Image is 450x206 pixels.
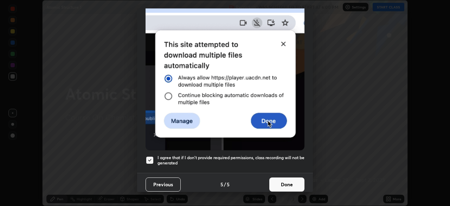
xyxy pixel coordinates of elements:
[269,177,304,192] button: Done
[220,181,223,188] h4: 5
[146,177,181,192] button: Previous
[224,181,226,188] h4: /
[227,181,230,188] h4: 5
[157,155,304,166] h5: I agree that if I don't provide required permissions, class recording will not be generated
